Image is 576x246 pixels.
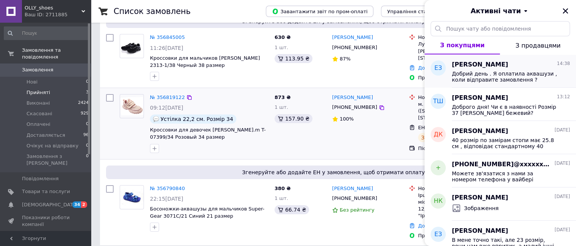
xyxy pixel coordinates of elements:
span: 1 шт. [275,195,288,201]
span: 100% [340,116,354,122]
span: Виконані [27,100,50,107]
div: Ваш ID: 2711885 [25,11,91,18]
span: З продавцями [515,42,560,49]
span: НК [434,197,442,206]
span: 0 [86,79,89,85]
div: Луцьк, №22 (до 30 кг): вул. [PERSON_NAME][STREET_ADDRESS] [418,41,495,62]
span: 13:12 [557,94,570,100]
div: [PHONE_NUMBER] [331,193,379,203]
span: 87% [340,56,351,62]
span: Очікує на відправку [27,142,78,149]
span: 2424 [78,100,89,107]
span: Устілка 22,2 см. Розмір 34 [161,116,233,122]
div: [PHONE_NUMBER] [331,102,379,112]
img: Фото товару [120,97,144,116]
img: Фото товару [120,189,144,206]
a: [PERSON_NAME] [332,94,373,101]
span: 11:26[DATE] [150,45,183,51]
img: :speech_balloon: [153,116,159,122]
span: Замовлення з [PERSON_NAME] [27,153,86,167]
span: Можете зв'язатися з нами за номером телефона у вайбері 0666584812 та написати Вашу адресу для дос... [452,170,559,183]
span: 2 [81,201,87,208]
div: Нова Пошта [418,94,495,101]
div: Післяплата [418,145,495,152]
span: 0 [86,142,89,149]
div: Заплановано [418,133,461,142]
a: [PERSON_NAME] [332,185,373,192]
span: Показники роботи компанії [22,214,70,228]
span: [DATE] [554,193,570,200]
button: Активні чати [446,6,555,16]
span: Кроссовки для девочек [PERSON_NAME].m T-07399/34 Розовый 34 размер [150,127,266,140]
div: 66.74 ₴ [275,205,309,214]
span: Згенеруйте або додайте ЕН у замовлення, щоб отримати оплату [109,169,558,176]
a: Фото товару [120,34,144,58]
span: Добрий день . Я оплатила аквашузи , коли відправите замовлення ? [452,71,559,83]
button: З продавцями [500,36,576,54]
span: Прийняті [27,89,50,96]
div: [PHONE_NUMBER] [331,43,379,53]
button: ТШ[PERSON_NAME]13:12Доброго дня! Чи є в наявності Розмір 37 [PERSON_NAME] бежевий? [425,88,576,121]
a: № 356845005 [150,34,185,40]
span: 380 ₴ [275,186,291,191]
span: Повідомлення [22,175,59,182]
a: Додати ЕН [418,223,446,229]
span: Замовлення [22,67,53,73]
button: НК[PERSON_NAME][DATE]Зображення [425,187,576,221]
span: З покупцями [440,42,485,49]
span: 14:38 [557,60,570,67]
button: Завантажити звіт по пром-оплаті [266,6,373,17]
span: ДК [434,130,443,139]
a: Додати ЕН [418,65,446,71]
span: OLLY_shoes [25,5,81,11]
span: Завантажити звіт по пром-оплаті [272,8,367,15]
span: Активні чати [470,6,521,16]
div: Пром-оплата [418,74,495,81]
span: ЕЗ [434,230,442,239]
span: [DATE] [554,160,570,167]
span: [DATE] [554,227,570,233]
button: ДК[PERSON_NAME][DATE]40 розмір по замірам стопи має 25.8 см , відповідає стандартному 40 розміру [425,121,576,154]
span: Управління статусами [387,9,445,14]
span: 0 [86,121,89,128]
input: Пошук [4,26,89,40]
span: 1 шт. [275,45,288,50]
span: [PERSON_NAME] [452,227,508,235]
a: № 356819122 [150,94,185,100]
span: ТШ [433,97,443,106]
a: [PERSON_NAME] [332,34,373,41]
span: [DEMOGRAPHIC_DATA] [22,201,78,208]
a: Фото товару [120,185,144,209]
button: Закрити [561,6,570,15]
span: 34 [72,201,81,208]
a: Фото товару [120,94,144,118]
span: Доставляється [27,132,65,139]
span: 630 ₴ [275,34,291,40]
a: № 356790840 [150,186,185,191]
button: Управління статусами [381,6,451,17]
span: [DATE] [554,127,570,133]
span: [PHONE_NUMBER]@xxxxxx$.com [452,160,553,169]
span: 40 розмір по замірам стопи має 25.8 см , відповідає стандартному 40 розміру [452,137,559,149]
span: Оплачені [27,121,50,128]
span: + [436,164,440,172]
input: Пошук чату або повідомлення [431,21,570,36]
span: [PERSON_NAME] [452,60,508,69]
span: [PERSON_NAME] [452,193,508,202]
span: Скасовані [27,110,52,117]
span: Товари та послуги [22,188,70,195]
span: Без рейтингу [340,207,375,213]
a: Босоножки-аквашузы для мальчиков Super-Gear 3071C/21 Синий 21 размер [150,206,264,219]
span: 22:15[DATE] [150,196,183,202]
span: Кроссовки для мальчиков [PERSON_NAME] 2313-1/38 Черный 38 размер [150,55,260,68]
span: Зображення [464,204,499,212]
span: [PERSON_NAME] [452,127,508,136]
span: Доброго дня! Чи є в наявності Розмір 37 [PERSON_NAME] бежевий? [452,104,559,116]
span: 3 [86,89,89,96]
div: 157.90 ₴ [275,114,312,123]
span: [PERSON_NAME] [452,94,508,102]
button: З покупцями [425,36,500,54]
span: Замовлення та повідомлення [22,47,91,60]
span: 96 [83,132,89,139]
